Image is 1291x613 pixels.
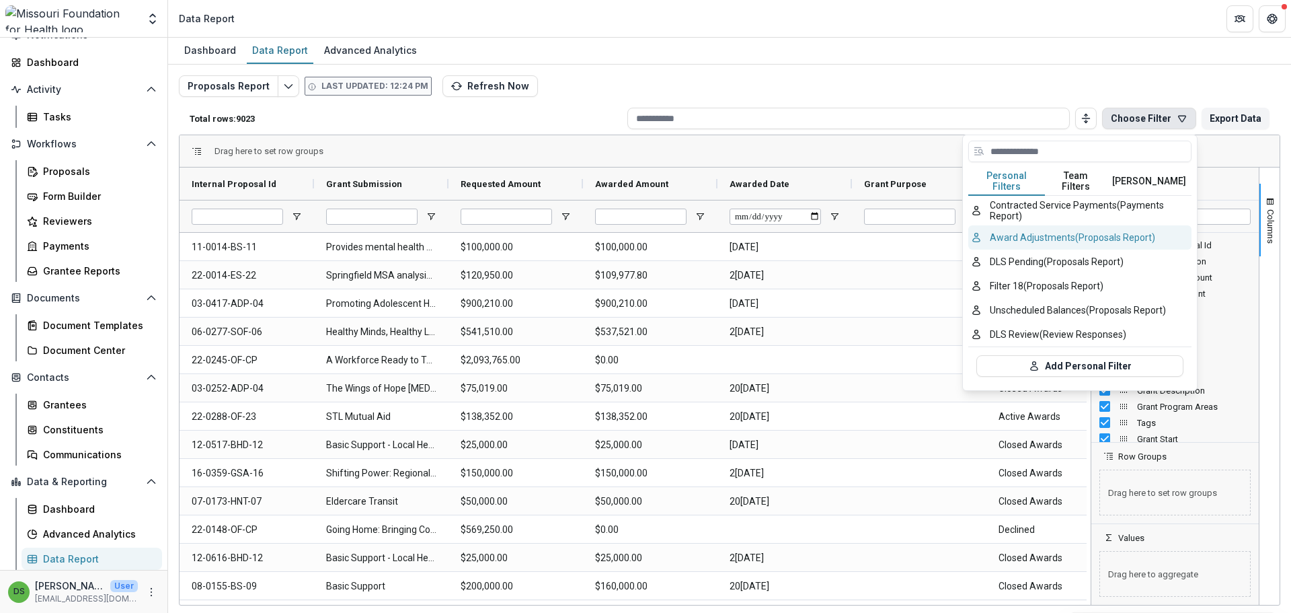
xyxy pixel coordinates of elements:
a: Advanced Analytics [22,523,162,545]
p: User [110,580,138,592]
span: $109,977.80 [595,262,705,289]
button: Unscheduled Balances (Proposals Report) [968,298,1191,322]
button: Open Filter Menu [426,211,436,222]
button: DLS Pending (Proposals Report) [968,250,1191,274]
span: $150,000.00 [461,460,571,487]
span: 2[DATE] [730,460,840,487]
p: [PERSON_NAME] [35,579,105,593]
span: Data & Reporting [27,476,141,488]
span: Grant Program Areas [1137,402,1251,412]
span: $138,352.00 [595,403,705,431]
span: Eldercare Transit [326,488,436,515]
span: 20[DATE] [730,488,840,515]
div: Grant Program Areas Column [1091,398,1259,414]
span: $100,000.00 [461,233,571,261]
div: Dashboard [179,40,241,60]
div: Proposals [43,164,151,178]
span: $150,000.00 [595,460,705,487]
span: Closed Awards [999,460,1109,487]
span: [DATE] [730,290,840,318]
input: Requested Amount Filter Input [461,209,552,225]
button: Team Filters [1045,168,1107,196]
button: Refresh Now [442,75,538,97]
a: Payments [22,235,162,257]
span: Grant Purpose [864,179,927,189]
span: 20[DATE] [730,573,840,600]
button: Edit selected report [278,75,299,97]
div: Communications [43,447,151,462]
div: Document Center [43,343,151,357]
div: Row Groups [214,146,323,156]
span: $100,000.00 [595,233,705,261]
span: $569,250.00 [461,516,571,544]
span: Awarded Date [730,179,789,189]
span: The Wings of Hope [MEDICAL_DATA] Transport [326,375,436,402]
span: Closed Awards [999,431,1109,459]
span: $25,000.00 [461,544,571,572]
button: Get Help [1259,5,1286,32]
span: Closed Awards [999,544,1109,572]
span: Internal Proposal Id [192,179,276,189]
button: [PERSON_NAME] [1107,168,1191,196]
a: Dashboard [5,51,162,73]
span: Declined [999,516,1109,544]
span: 16-0359-GSA-16 [192,460,302,487]
span: 2[DATE] [730,262,840,289]
div: Row Groups [1091,462,1259,524]
span: 03-0417-ADP-04 [192,290,302,318]
p: Total rows: 9023 [190,114,622,124]
span: Drag here to aggregate [1099,551,1251,597]
span: 07-0173-HNT-07 [192,488,302,515]
a: Grantee Reports [22,260,162,282]
button: Proposals Report [179,75,278,97]
a: Constituents [22,419,162,441]
input: Awarded Date Filter Input [730,209,821,225]
span: A Workforce Ready to Tackle the Healthcare Shortage [326,347,436,374]
div: Tasks [43,110,151,124]
span: Grant Submission [326,179,402,189]
span: Closed Awards [999,573,1109,600]
span: $900,210.00 [595,290,705,318]
a: Document Center [22,339,162,361]
span: 08-0155-BS-09 [192,573,302,600]
span: Healthy Minds, Healthy Learners, Healthy Schools [326,318,436,346]
span: 20[DATE] [730,403,840,431]
div: Payments [43,239,151,253]
a: Reviewers [22,210,162,232]
span: Activity [27,84,141,96]
button: Open entity switcher [143,5,162,32]
div: Dashboard [43,502,151,516]
button: Open Filter Menu [560,211,571,222]
span: 03-0252-ADP-04 [192,375,302,402]
input: Grant Purpose Filter Input [864,209,955,225]
button: Open Contacts [5,367,162,388]
a: Advanced Analytics [319,38,422,64]
a: Data Report [247,38,313,64]
button: Open Filter Menu [291,211,302,222]
span: 11-0014-BS-11 [192,233,302,261]
span: Tags [1137,418,1251,428]
nav: breadcrumb [173,9,240,28]
span: Requested Amount [461,179,541,189]
button: Toggle auto height [1075,108,1097,129]
div: Data Report [247,40,313,60]
div: Deena Lauver Scotti [13,587,25,596]
span: Basic Support [326,573,436,600]
div: Form Builder [43,189,151,203]
input: Grant Submission Filter Input [326,209,418,225]
button: Personal Filters [968,168,1045,196]
input: Internal Proposal Id Filter Input [192,209,283,225]
span: Values [1118,533,1144,543]
span: 2[DATE] [730,318,840,346]
button: Contracted Service Payments (Payments Report) [968,196,1191,225]
button: Export Data [1202,108,1269,129]
span: Basic Support - Local Health Department [326,431,436,459]
span: $0.00 [595,516,705,544]
span: $541,510.00 [461,318,571,346]
span: [DATE] [730,431,840,459]
a: Data Report [22,548,162,570]
div: Grant Start Column [1091,431,1259,447]
a: Dashboard [22,498,162,520]
span: Shifting Power: Regional Health Equity [326,460,436,487]
div: Constituents [43,423,151,437]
